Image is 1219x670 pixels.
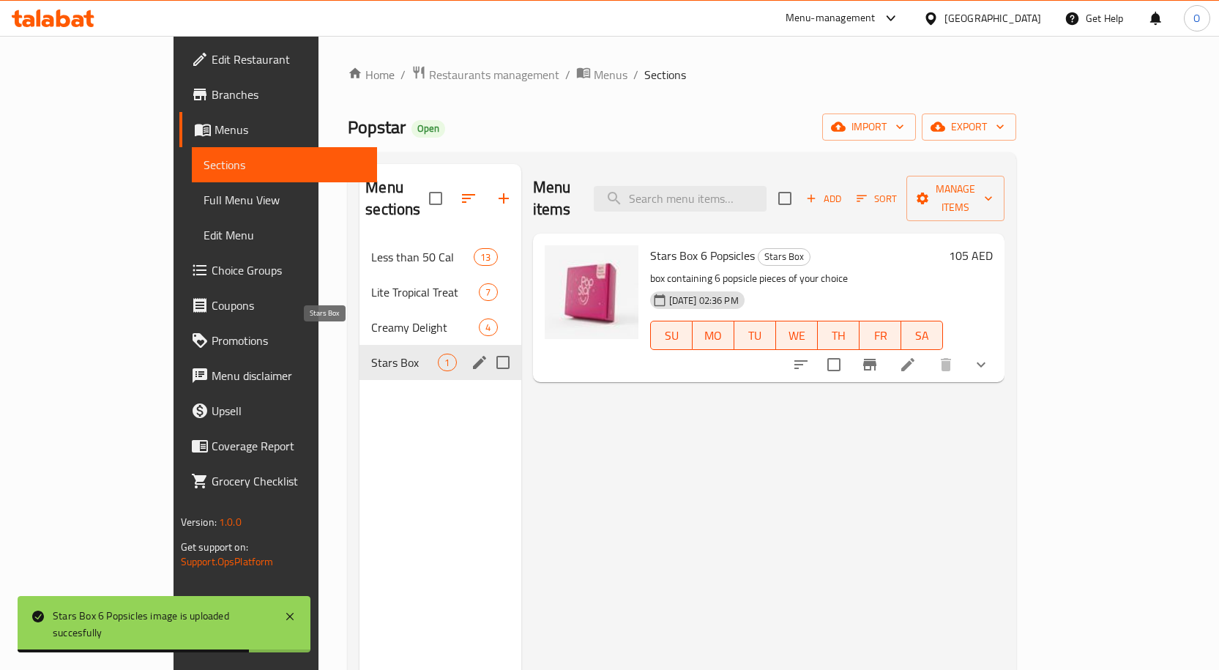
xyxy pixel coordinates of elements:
span: Add [804,190,843,207]
button: import [822,113,916,141]
span: FR [865,325,895,346]
a: Edit Menu [192,217,377,253]
span: Edit Menu [204,226,365,244]
span: Restaurants management [429,66,559,83]
div: Stars Box1edit [359,345,521,380]
span: [DATE] 02:36 PM [663,294,745,308]
h2: Menu items [533,176,577,220]
div: Stars Box 6 Popsicles image is uploaded succesfully [53,608,269,641]
button: TU [734,321,776,350]
li: / [565,66,570,83]
div: Open [411,120,445,138]
span: Sections [204,156,365,174]
span: TH [824,325,854,346]
img: Stars Box 6 Popsicles [545,245,638,339]
span: Sections [644,66,686,83]
span: Edit Restaurant [212,51,365,68]
div: [GEOGRAPHIC_DATA] [944,10,1041,26]
span: Select all sections [420,183,451,214]
a: Support.OpsPlatform [181,552,274,571]
svg: Show Choices [972,356,990,373]
span: Stars Box [758,248,810,265]
button: MO [693,321,734,350]
button: export [922,113,1016,141]
a: Menus [576,65,627,84]
div: Stars Box [758,248,810,266]
button: SU [650,321,693,350]
button: TH [818,321,860,350]
a: Coverage Report [179,428,377,464]
span: Grocery Checklist [212,472,365,490]
a: Sections [192,147,377,182]
button: show more [963,347,999,382]
span: Stars Box 6 Popsicles [650,245,755,267]
span: 7 [480,286,496,299]
li: / [400,66,406,83]
h2: Menu sections [365,176,428,220]
a: Branches [179,77,377,112]
button: Manage items [906,176,1004,221]
a: Menu disclaimer [179,358,377,393]
button: edit [469,351,491,373]
span: 1 [439,356,455,370]
span: Version: [181,513,217,532]
a: Grocery Checklist [179,464,377,499]
span: Sort [857,190,897,207]
span: Stars Box [371,354,438,371]
a: Restaurants management [411,65,559,84]
span: Open [411,122,445,135]
div: items [479,319,497,336]
div: items [474,248,497,266]
div: Less than 50 Cal13 [359,239,521,275]
button: SA [901,321,943,350]
span: Get support on: [181,537,248,557]
button: delete [928,347,963,382]
span: Menu disclaimer [212,367,365,384]
span: Manage items [918,180,993,217]
span: Creamy Delight [371,319,479,336]
span: Select to update [819,349,849,380]
button: sort-choices [783,347,819,382]
span: WE [782,325,812,346]
span: Lite Tropical Treat [371,283,479,301]
a: Promotions [179,323,377,358]
a: Upsell [179,393,377,428]
button: Add [800,187,847,210]
span: Menus [215,121,365,138]
input: search [594,186,767,212]
nav: breadcrumb [348,65,1016,84]
p: box containing 6 popsicle pieces of your choice [650,269,944,288]
button: Branch-specific-item [852,347,887,382]
span: Upsell [212,402,365,420]
span: Sort items [847,187,906,210]
span: Choice Groups [212,261,365,279]
nav: Menu sections [359,234,521,386]
span: Full Menu View [204,191,365,209]
a: Edit Restaurant [179,42,377,77]
div: Creamy Delight4 [359,310,521,345]
button: Add section [486,181,521,216]
div: Menu-management [786,10,876,27]
a: Coupons [179,288,377,323]
span: Popstar [348,111,406,144]
li: / [633,66,638,83]
a: Edit menu item [899,356,917,373]
span: Sort sections [451,181,486,216]
span: 1.0.0 [219,513,242,532]
button: WE [776,321,818,350]
a: Menus [179,112,377,147]
a: Choice Groups [179,253,377,288]
button: FR [860,321,901,350]
span: TU [740,325,770,346]
span: 4 [480,321,496,335]
div: items [479,283,497,301]
span: Menus [594,66,627,83]
span: Branches [212,86,365,103]
span: SU [657,325,687,346]
span: Coverage Report [212,437,365,455]
h6: 105 AED [949,245,993,266]
span: Less than 50 Cal [371,248,474,266]
div: items [438,354,456,371]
